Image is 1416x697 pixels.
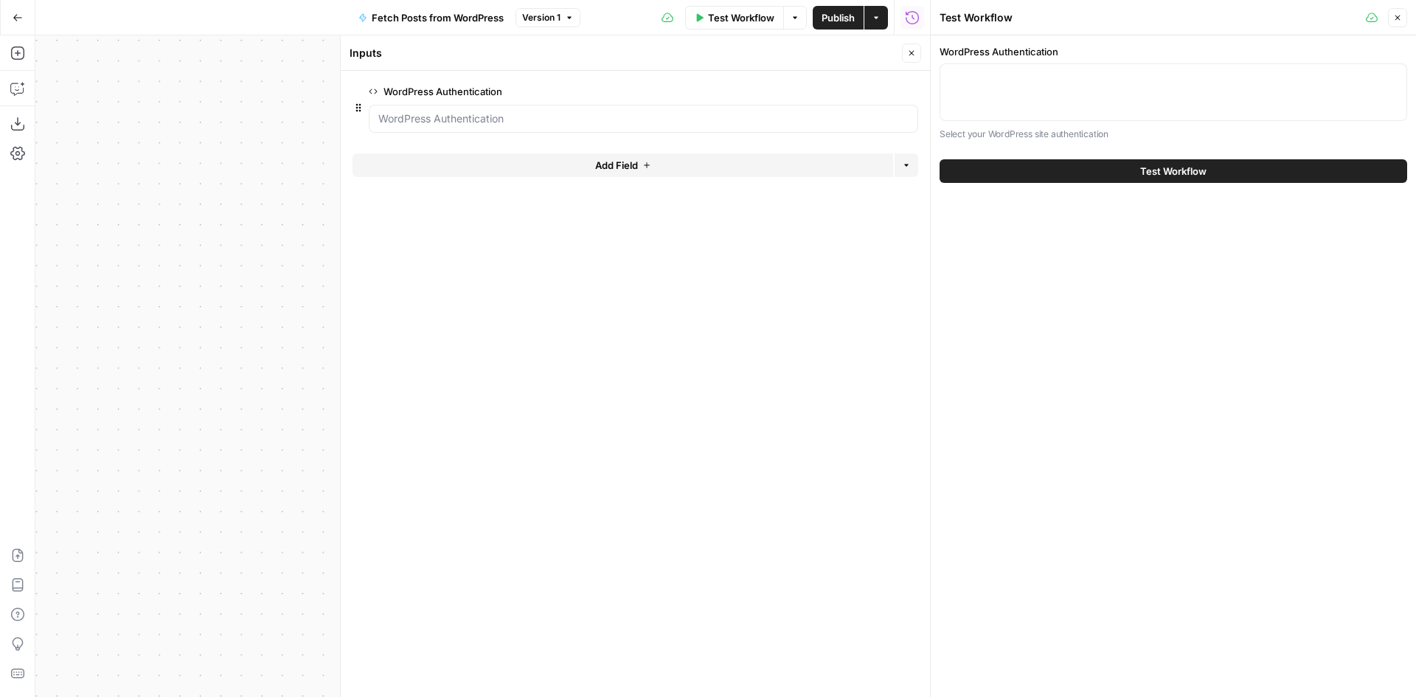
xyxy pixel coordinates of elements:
[353,153,893,177] button: Add Field
[685,6,783,30] button: Test Workflow
[369,84,835,99] label: WordPress Authentication
[940,159,1407,183] button: Test Workflow
[350,6,513,30] button: Fetch Posts from WordPress
[522,11,560,24] span: Version 1
[595,158,638,173] span: Add Field
[350,46,898,60] div: Inputs
[813,6,864,30] button: Publish
[378,111,909,126] input: WordPress Authentication
[516,8,580,27] button: Version 1
[940,127,1407,142] p: Select your WordPress site authentication
[372,10,504,25] span: Fetch Posts from WordPress
[822,10,855,25] span: Publish
[940,44,1407,59] label: WordPress Authentication
[708,10,774,25] span: Test Workflow
[1140,164,1207,178] span: Test Workflow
